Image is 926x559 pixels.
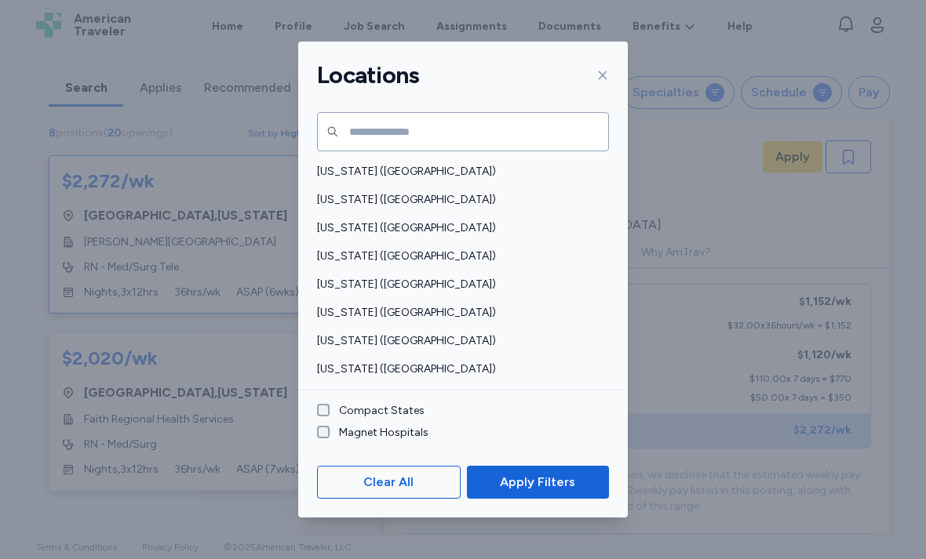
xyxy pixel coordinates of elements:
[330,403,425,419] label: Compact States
[317,466,461,499] button: Clear All
[317,305,600,321] span: [US_STATE] ([GEOGRAPHIC_DATA])
[317,220,600,236] span: [US_STATE] ([GEOGRAPHIC_DATA])
[317,277,600,292] span: [US_STATE] ([GEOGRAPHIC_DATA])
[317,249,600,264] span: [US_STATE] ([GEOGRAPHIC_DATA])
[317,60,419,90] h1: Locations
[317,192,600,208] span: [US_STATE] ([GEOGRAPHIC_DATA])
[317,164,600,180] span: [US_STATE] ([GEOGRAPHIC_DATA])
[363,473,414,492] span: Clear All
[330,425,428,441] label: Magnet Hospitals
[500,473,575,492] span: Apply Filters
[317,361,600,377] span: [US_STATE] ([GEOGRAPHIC_DATA])
[317,333,600,349] span: [US_STATE] ([GEOGRAPHIC_DATA])
[467,466,609,499] button: Apply Filters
